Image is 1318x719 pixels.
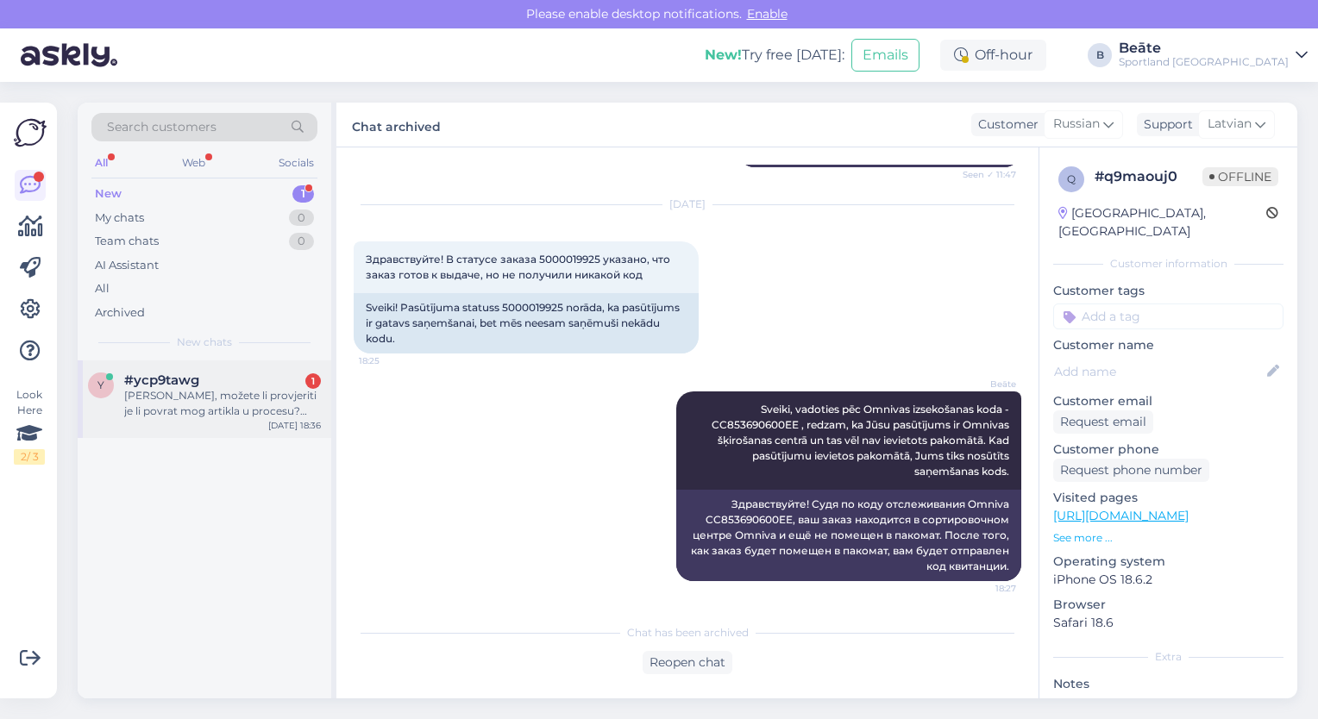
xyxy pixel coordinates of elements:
[91,152,111,174] div: All
[95,280,110,297] div: All
[940,40,1046,71] div: Off-hour
[1053,115,1100,134] span: Russian
[1053,571,1283,589] p: iPhone OS 18.6.2
[1053,675,1283,693] p: Notes
[1053,508,1189,523] a: [URL][DOMAIN_NAME]
[705,45,844,66] div: Try free [DATE]:
[1119,55,1289,69] div: Sportland [GEOGRAPHIC_DATA]
[1053,459,1209,482] div: Request phone number
[1053,303,1283,329] input: Add a tag
[268,419,321,432] div: [DATE] 18:36
[289,233,314,250] div: 0
[14,449,45,465] div: 2 / 3
[851,39,919,72] button: Emails
[1119,41,1308,69] a: BeāteSportland [GEOGRAPHIC_DATA]
[951,168,1016,181] span: Seen ✓ 11:47
[1053,392,1283,410] p: Customer email
[352,113,441,136] label: Chat archived
[951,582,1016,595] span: 18:27
[354,293,699,353] div: Sveiki! Pasūtījuma statuss 5000019925 norāda, ka pasūtījums ir gatavs saņemšanai, bet mēs neesam ...
[179,152,209,174] div: Web
[1054,362,1264,381] input: Add name
[705,47,742,63] b: New!
[1053,596,1283,614] p: Browser
[1088,43,1112,67] div: B
[124,372,199,388] span: #ycp9tawg
[1053,282,1283,300] p: Customer tags
[366,253,673,281] span: Здравствуйте! В статусе заказа 5000019925 указано, что заказ готов к выдаче, но не получили никак...
[1095,166,1202,187] div: # q9maouj0
[1067,172,1076,185] span: q
[95,257,159,274] div: AI Assistant
[1202,167,1278,186] span: Offline
[1053,553,1283,571] p: Operating system
[305,373,321,389] div: 1
[177,334,232,350] span: New chats
[1053,614,1283,632] p: Safari 18.6
[1053,441,1283,459] p: Customer phone
[124,388,321,419] div: [PERSON_NAME], možete li provjeriti je li povrat mog artikla u procesu? Dobio sam obavijest da je...
[742,6,793,22] span: Enable
[643,651,732,674] div: Reopen chat
[627,625,749,641] span: Chat has been archived
[95,304,145,322] div: Archived
[95,233,159,250] div: Team chats
[1053,410,1153,434] div: Request email
[359,354,424,367] span: 18:25
[1053,489,1283,507] p: Visited pages
[275,152,317,174] div: Socials
[292,185,314,203] div: 1
[289,209,314,227] div: 0
[1119,41,1289,55] div: Beāte
[1053,336,1283,354] p: Customer name
[971,116,1039,134] div: Customer
[95,209,144,227] div: My chats
[14,116,47,149] img: Askly Logo
[95,185,122,203] div: New
[1053,530,1283,546] p: See more ...
[712,403,1012,478] span: Sveiki, vadoties pēc Omnivas izsekošanas koda - CC853690600EE , redzam, ka Jūsu pasūtījums ir Omn...
[1053,256,1283,272] div: Customer information
[107,118,217,136] span: Search customers
[1058,204,1266,241] div: [GEOGRAPHIC_DATA], [GEOGRAPHIC_DATA]
[1053,649,1283,665] div: Extra
[1208,115,1252,134] span: Latvian
[676,490,1021,581] div: Здравствуйте! Судя по коду отслеживания Omniva CC853690600EE, ваш заказ находится в сортировочном...
[14,387,45,465] div: Look Here
[97,378,104,391] span: y
[354,197,1021,212] div: [DATE]
[1137,116,1193,134] div: Support
[951,378,1016,391] span: Beāte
